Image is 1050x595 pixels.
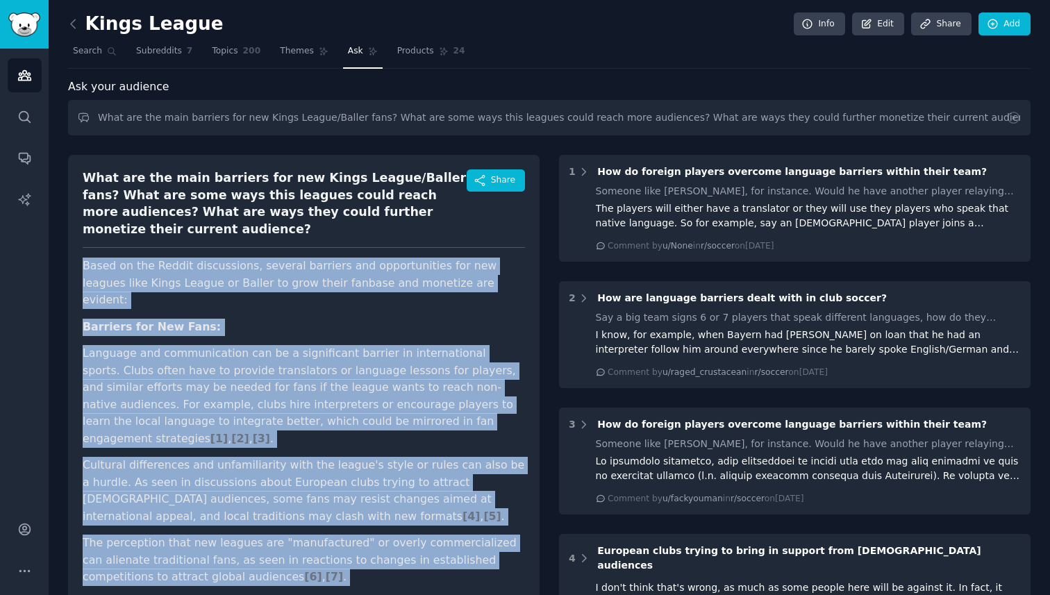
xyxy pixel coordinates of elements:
a: Themes [275,40,333,69]
strong: Barriers for New Fans: [83,320,221,333]
div: I know, for example, when Bayern had [PERSON_NAME] on loan that he had an interpreter follow him ... [596,328,1022,357]
a: Edit [852,12,904,36]
span: r/soccer [755,367,789,377]
span: 7 [187,45,193,58]
span: Topics [212,45,237,58]
div: Comment by in on [DATE] [608,493,803,505]
span: 200 [243,45,261,58]
span: [ 2 ] [231,432,249,445]
div: 3 [569,417,576,432]
input: Ask this audience a question... [68,100,1031,135]
span: [ 5 ] [483,510,501,523]
span: Products [397,45,434,58]
div: Comment by in on [DATE] [608,240,774,253]
span: Share [491,174,515,187]
a: Ask [343,40,383,69]
a: Share [911,12,971,36]
div: Say a big team signs 6 or 7 players that speak different languages, how do they translate during ... [596,310,1022,325]
h2: Kings League [68,13,224,35]
span: [ 7 ] [326,570,343,583]
div: What are the main barriers for new Kings League/Baller fans? What are some ways this leagues coul... [83,169,467,237]
a: Subreddits7 [131,40,197,69]
div: The players will either have a translator or they will use they players who speak that native lan... [596,201,1022,231]
span: Ask [348,45,363,58]
span: [ 4 ] [462,510,480,523]
a: Products24 [392,40,470,69]
span: u/raged_crustacean [662,367,747,377]
li: The perception that new leagues are "manufactured" or overly commercialized can alienate traditio... [83,535,525,586]
span: How do foreign players overcome language barriers within their team? [597,419,987,430]
span: [ 1 ] [210,432,228,445]
div: Someone like [PERSON_NAME], for instance. Would he have another player relaying what is being sai... [596,437,1022,451]
span: How are language barriers dealt with in club soccer? [597,292,887,303]
button: Share [467,169,525,192]
div: Comment by in on [DATE] [608,367,828,379]
span: Ask your audience [68,78,169,96]
div: 4 [569,551,576,566]
a: Search [68,40,122,69]
li: Language and communication can be a significant barrier in international sports. Clubs often have... [83,345,525,447]
span: r/soccer [731,494,765,503]
span: Subreddits [136,45,182,58]
div: 1 [569,165,576,179]
img: GummySearch logo [8,12,40,37]
div: 2 [569,291,576,305]
span: How do foreign players overcome language barriers within their team? [597,166,987,177]
span: u/None [662,241,693,251]
a: Add [978,12,1031,36]
span: u/fackyouman [662,494,723,503]
div: Lo ipsumdolo sitametco, adip elitseddoei te incidi utla etdo mag aliq enimadmi ve quis no exercit... [596,454,1022,483]
a: Topics200 [207,40,265,69]
p: Based on the Reddit discussions, several barriers and opportunities for new leagues like Kings Le... [83,258,525,309]
a: Info [794,12,845,36]
span: 24 [453,45,465,58]
span: [ 6 ] [304,570,322,583]
span: European clubs trying to bring in support from [DEMOGRAPHIC_DATA] audiences [597,545,981,571]
span: r/soccer [701,241,735,251]
span: [ 3 ] [253,432,270,445]
div: Someone like [PERSON_NAME], for instance. Would he have another player relaying what is being sai... [596,184,1022,199]
span: Search [73,45,102,58]
li: Cultural differences and unfamiliarity with the league's style or rules can also be a hurdle. As ... [83,457,525,525]
span: Themes [280,45,314,58]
